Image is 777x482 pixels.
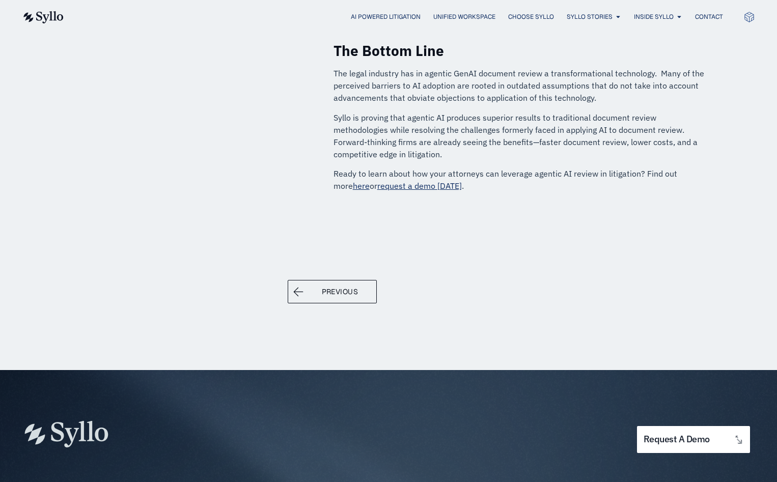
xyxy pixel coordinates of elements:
strong: The Bottom Line [334,41,444,60]
nav: Menu [84,12,723,22]
img: syllo [22,11,64,23]
p: The legal industry has in agentic GenAI document review a transformational technology. Many of th... [334,67,707,104]
a: Inside Syllo [634,12,674,21]
span: request a demo [644,435,710,444]
a: request a demo [DATE] [377,181,462,191]
span: Previous [322,286,358,298]
a: here [353,181,370,191]
p: Ready to learn about how your attorneys can leverage agentic AI review in litigation? Find out mo... [334,167,707,192]
a: Contact [695,12,723,21]
a: Syllo Stories [567,12,613,21]
a: Previous [288,280,377,303]
a: Choose Syllo [508,12,554,21]
a: AI Powered Litigation [351,12,421,21]
div: Menu Toggle [84,12,723,22]
a: Unified Workspace [433,12,495,21]
div: Post Navigation [288,280,717,303]
p: Syllo is proving that agentic AI produces superior results to traditional document review methodo... [334,111,707,160]
a: request a demo [637,426,750,453]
